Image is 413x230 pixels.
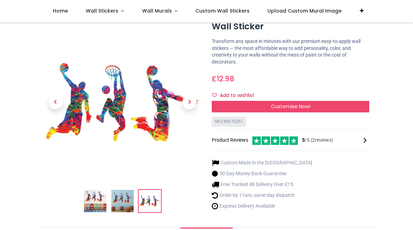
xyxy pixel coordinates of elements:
[182,96,196,110] span: Next
[44,24,201,181] img: WS-70351-03
[212,159,312,166] li: Custom Made in the [GEOGRAPHIC_DATA]
[212,117,246,127] div: SKU: WS-70351
[86,7,118,14] span: Wall Stickers
[139,190,161,213] img: WS-70351-03
[53,7,68,14] span: Home
[142,7,172,14] span: Wall Murals
[302,137,333,144] span: /5 ( 2 reviews)
[111,190,134,213] img: WS-70351-02
[267,7,342,14] span: Upload Custom Mural Image
[212,93,217,98] i: Add to wishlist
[84,190,106,213] img: Paint Splash Basketball Players Wall Sticker
[212,90,260,102] button: Add to wishlistAdd to wishlist
[44,47,68,157] a: Previous
[49,96,63,110] span: Previous
[212,170,312,177] li: 30 Day Money Back Guarantee
[212,202,312,210] li: Express Delivery Available
[178,47,202,157] a: Next
[212,135,369,145] div: Product Reviews
[212,38,369,65] p: Transform any space in minutes with our premium easy-to-apply wall stickers — the most affordable...
[195,7,250,14] span: Custom Wall Stickers
[212,181,312,188] li: Free Tracked 48 Delivery Over £15
[271,103,310,110] span: Customise Now!
[302,137,305,143] span: 5
[212,192,312,199] li: Order by 11am, same day dispatch
[217,74,234,84] span: 12.98
[212,74,234,84] span: £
